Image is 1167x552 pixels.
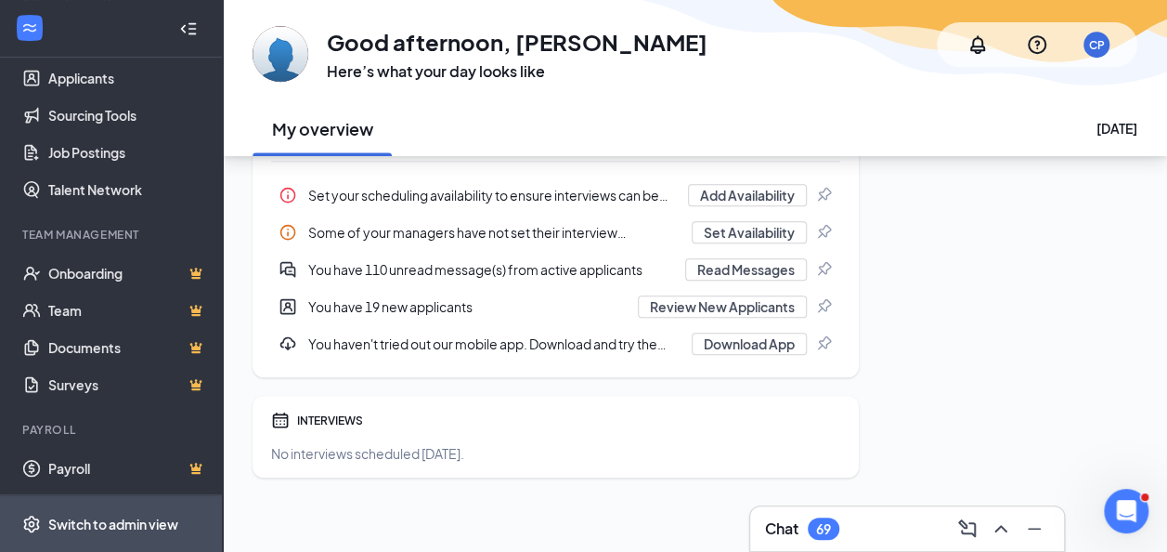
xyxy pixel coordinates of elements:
a: InfoSome of your managers have not set their interview availability yetSet AvailabilityPin [271,214,840,251]
div: You haven't tried out our mobile app. Download and try the mobile app here... [271,325,840,362]
svg: QuestionInfo [1026,33,1048,56]
div: You have 110 unread message(s) from active applicants [308,260,674,279]
a: Job Postings [48,134,207,171]
svg: Collapse [179,20,198,38]
svg: DoubleChatActive [279,260,297,279]
a: Talent Network [48,171,207,208]
button: Set Availability [692,221,807,243]
svg: Pin [814,297,833,316]
h1: Good afternoon, [PERSON_NAME] [327,26,707,58]
iframe: Intercom live chat [1104,489,1148,533]
div: No interviews scheduled [DATE]. [271,444,840,463]
svg: ComposeMessage [956,518,979,540]
a: SurveysCrown [48,366,207,403]
div: INTERVIEWS [297,413,840,428]
svg: WorkstreamLogo [20,19,39,37]
img: Claudia Parulo [253,26,308,82]
div: You have 19 new applicants [271,288,840,325]
svg: Settings [22,515,41,533]
div: Set your scheduling availability to ensure interviews can be set up [308,186,677,204]
div: Some of your managers have not set their interview availability yet [308,223,681,242]
h2: My overview [272,117,373,140]
a: Sourcing Tools [48,97,207,134]
a: OnboardingCrown [48,255,207,292]
a: DoubleChatActiveYou have 110 unread message(s) from active applicantsRead MessagesPin [271,251,840,288]
button: ChevronUp [986,514,1016,544]
a: TeamCrown [48,292,207,329]
div: Set your scheduling availability to ensure interviews can be set up [271,177,840,214]
button: Download App [692,333,807,355]
a: Applicants [48,59,207,97]
button: Review New Applicants [638,296,807,318]
svg: Info [279,186,297,204]
svg: Pin [814,186,833,204]
div: [DATE] [1096,119,1137,138]
button: Minimize [1019,514,1049,544]
svg: Pin [814,260,833,279]
a: InfoSet your scheduling availability to ensure interviews can be set upAdd AvailabilityPin [271,177,840,214]
button: Read Messages [685,258,807,281]
a: PayrollCrown [48,450,207,487]
div: CP [1089,37,1105,53]
div: Payroll [22,422,203,438]
h3: Chat [765,519,798,539]
a: DocumentsCrown [48,329,207,366]
svg: Pin [814,223,833,242]
div: You have 19 new applicants [308,297,627,316]
svg: Download [279,335,297,353]
svg: UserEntity [279,297,297,316]
button: ComposeMessage [953,514,982,544]
div: You haven't tried out our mobile app. Download and try the mobile app here... [308,335,681,353]
h3: Here’s what your day looks like [327,61,707,82]
svg: ChevronUp [990,518,1012,540]
svg: Notifications [966,33,989,56]
div: Switch to admin view [48,515,178,533]
div: Some of your managers have not set their interview availability yet [271,214,840,251]
button: Add Availability [688,184,807,206]
div: Team Management [22,227,203,243]
a: UserEntityYou have 19 new applicantsReview New ApplicantsPin [271,288,840,325]
div: You have 110 unread message(s) from active applicants [271,251,840,288]
svg: Calendar [271,411,290,429]
svg: Minimize [1023,518,1045,540]
div: 69 [816,521,831,537]
a: DownloadYou haven't tried out our mobile app. Download and try the mobile app here...Download AppPin [271,325,840,362]
svg: Info [279,223,297,242]
svg: Pin [814,335,833,353]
